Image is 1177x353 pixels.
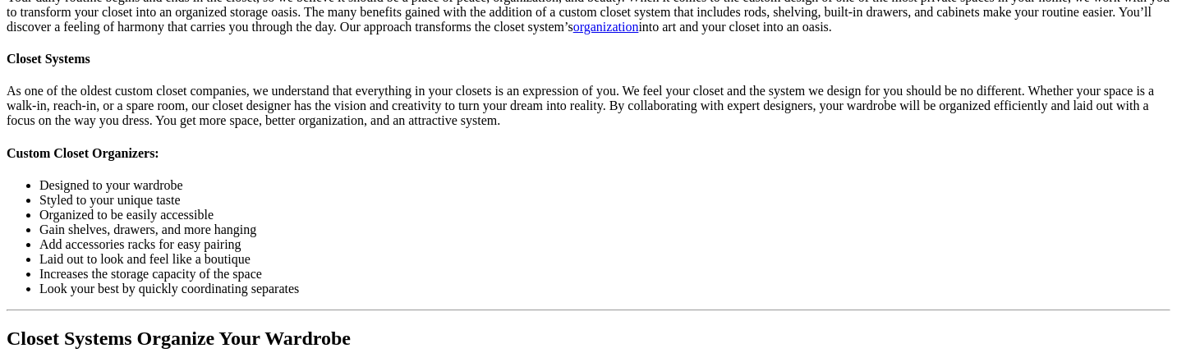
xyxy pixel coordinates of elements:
span: Look your best by quickly coordinating separates [39,282,299,296]
span: Gain shelves, drawers, and more hanging [39,222,256,236]
span: Add accessories racks for easy pairing [39,237,241,251]
a: organization [573,20,639,34]
span: Laid out to look and feel like a boutique [39,252,251,266]
span: Organized to be easily accessible [39,208,214,222]
h2: Closet Systems Organize Your Wardrobe [7,328,1170,350]
span: As one of the oldest custom closet companies, we understand that everything in your closets is an... [7,84,1154,127]
span: Styled to your unique taste [39,193,181,207]
span: Designed to your wardrobe [39,178,183,192]
span: Increases the storage capacity of the space [39,267,262,281]
h4: Closet Systems [7,52,1170,66]
span: Custom Closet Organizers: [7,146,159,160]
